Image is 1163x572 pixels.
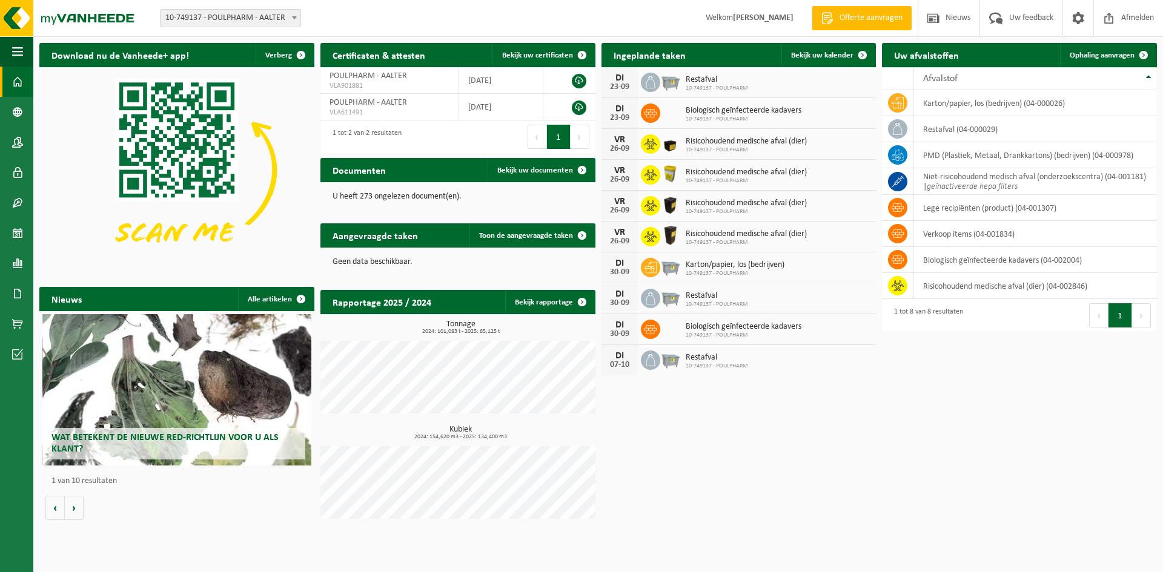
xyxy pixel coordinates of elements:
img: LP-SB-00030-HPE-51 [660,133,681,153]
span: 2024: 101,083 t - 2025: 65,125 t [326,329,595,335]
div: VR [608,228,632,237]
img: Download de VHEPlus App [39,67,314,273]
div: VR [608,135,632,145]
span: 10-749137 - POULPHARM [686,177,807,185]
span: Risicohoudend medische afval (dier) [686,137,807,146]
span: Risicohoudend medische afval (dier) [686,199,807,208]
p: U heeft 273 ongelezen document(en). [333,192,583,201]
span: Restafval [686,75,748,85]
div: DI [608,320,632,330]
div: DI [608,258,632,268]
span: Bekijk uw documenten [497,166,573,174]
span: 10-749137 - POULPHARM [686,239,807,246]
td: karton/papier, los (bedrijven) (04-000026) [914,90,1157,116]
a: Bekijk uw kalender [781,43,875,67]
h3: Tonnage [326,320,595,335]
img: LP-SB-00050-HPE-51 [660,194,681,215]
td: [DATE] [459,67,543,94]
td: Biologisch geïnfecteerde kadavers (04-002004) [914,247,1157,273]
h2: Uw afvalstoffen [882,43,971,67]
div: 1 tot 2 van 2 resultaten [326,123,402,150]
img: WB-2500-GAL-GY-01 [660,256,681,277]
div: 30-09 [608,330,632,338]
div: DI [608,289,632,299]
img: LP-SB-00060-HPE-51 [660,225,681,246]
span: 10-749137 - POULPHARM - AALTER [160,9,301,27]
div: 23-09 [608,114,632,122]
a: Offerte aanvragen [812,6,912,30]
span: 10-749137 - POULPHARM [686,85,748,92]
span: 10-749137 - POULPHARM [686,116,801,123]
div: 30-09 [608,268,632,277]
span: Offerte aanvragen [837,12,906,24]
span: 10-749137 - POULPHARM [686,332,801,339]
div: 23-09 [608,83,632,91]
img: WB-2500-GAL-GY-01 [660,71,681,91]
h2: Nieuws [39,287,94,311]
a: Bekijk uw certificaten [492,43,594,67]
div: VR [608,197,632,206]
button: Verberg [256,43,313,67]
div: 26-09 [608,176,632,184]
span: 10-749137 - POULPHARM - AALTER [161,10,300,27]
span: 2024: 154,620 m3 - 2025: 134,400 m3 [326,434,595,440]
h2: Certificaten & attesten [320,43,437,67]
span: Biologisch geïnfecteerde kadavers [686,322,801,332]
div: 26-09 [608,206,632,215]
button: Previous [1089,303,1108,327]
span: 10-749137 - POULPHARM [686,363,748,370]
span: Risicohoudend medische afval (dier) [686,229,807,239]
button: Vorige [45,496,65,520]
strong: [PERSON_NAME] [733,13,794,22]
span: Risicohoudend medische afval (dier) [686,168,807,177]
span: Restafval [686,291,748,301]
span: 10-749137 - POULPHARM [686,208,807,215]
span: Bekijk uw certificaten [502,51,573,59]
i: geïnactiveerde hepa filters [927,182,1018,191]
a: Alle artikelen [238,287,313,311]
div: 1 tot 8 van 8 resultaten [888,302,963,329]
button: Next [571,125,589,149]
td: lege recipiënten (product) (04-001307) [914,195,1157,221]
span: Restafval [686,353,748,363]
td: niet-risicohoudend medisch afval (onderzoekscentra) (04-001181) | [914,168,1157,195]
div: DI [608,104,632,114]
a: Bekijk uw documenten [488,158,594,182]
td: PMD (Plastiek, Metaal, Drankkartons) (bedrijven) (04-000978) [914,142,1157,168]
span: 10-749137 - POULPHARM [686,270,784,277]
span: VLA611491 [330,108,449,117]
span: Biologisch geïnfecteerde kadavers [686,106,801,116]
img: LP-SB-00045-CRB-21 [660,163,681,184]
a: Toon de aangevraagde taken [469,223,594,248]
span: Verberg [265,51,292,59]
button: Next [1132,303,1151,327]
div: 07-10 [608,361,632,369]
div: 26-09 [608,237,632,246]
a: Bekijk rapportage [505,290,594,314]
span: Afvalstof [923,74,958,84]
span: Bekijk uw kalender [791,51,853,59]
h2: Download nu de Vanheede+ app! [39,43,201,67]
img: WB-2500-GAL-GY-01 [660,287,681,307]
a: Ophaling aanvragen [1060,43,1156,67]
button: 1 [1108,303,1132,327]
span: Karton/papier, los (bedrijven) [686,260,784,270]
span: 10-749137 - POULPHARM [686,146,807,154]
span: Ophaling aanvragen [1070,51,1135,59]
div: DI [608,73,632,83]
p: 1 van 10 resultaten [51,477,308,485]
span: Toon de aangevraagde taken [479,232,573,240]
button: Volgende [65,496,84,520]
h3: Kubiek [326,426,595,440]
span: POULPHARM - AALTER [330,71,407,81]
div: DI [608,351,632,361]
td: restafval (04-000029) [914,116,1157,142]
div: 30-09 [608,299,632,307]
span: Wat betekent de nieuwe RED-richtlijn voor u als klant? [51,433,279,454]
img: WB-2500-GAL-GY-01 [660,349,681,369]
a: Wat betekent de nieuwe RED-richtlijn voor u als klant? [42,314,312,465]
button: 1 [547,125,571,149]
h2: Ingeplande taken [601,43,698,67]
td: risicohoudend medische afval (dier) (04-002846) [914,273,1157,299]
td: [DATE] [459,94,543,120]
